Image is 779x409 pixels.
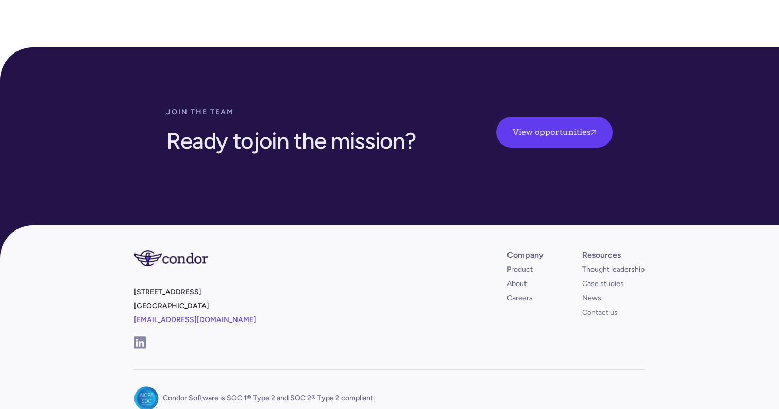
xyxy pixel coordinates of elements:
[507,293,533,304] a: Careers
[507,250,544,260] div: Company
[582,308,618,318] a: Contact us
[166,122,415,155] h2: Ready to
[507,279,527,289] a: About
[582,293,601,304] a: News
[591,129,596,136] span: 
[134,285,385,335] p: [STREET_ADDRESS] [GEOGRAPHIC_DATA]
[163,393,375,403] p: Condor Software is SOC 1® Type 2 and SOC 2® Type 2 compliant.
[166,102,415,122] div: Join the team
[496,117,613,148] a: View opportunities
[253,127,416,154] span: join the mission?
[582,250,621,260] div: Resources
[582,279,624,289] a: Case studies
[507,264,533,275] a: Product
[134,315,256,324] a: [EMAIL_ADDRESS][DOMAIN_NAME]
[582,264,645,275] a: Thought leadership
